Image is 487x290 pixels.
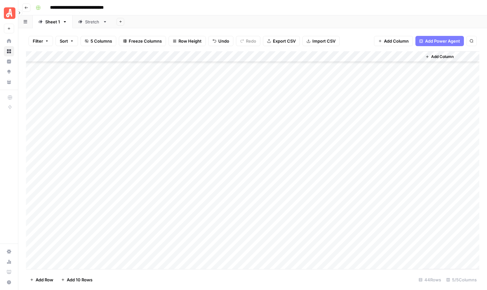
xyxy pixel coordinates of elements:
a: Browse [4,46,14,56]
a: Usage [4,257,14,267]
button: Redo [236,36,260,46]
button: Add Column [374,36,413,46]
div: 5/5 Columns [444,275,479,285]
button: Add 10 Rows [57,275,96,285]
span: Freeze Columns [129,38,162,44]
a: Your Data [4,77,14,87]
span: Sort [60,38,68,44]
button: Row Height [169,36,206,46]
img: Angi Logo [4,7,15,19]
button: Filter [29,36,53,46]
button: Export CSV [263,36,300,46]
button: Help + Support [4,277,14,287]
span: Redo [246,38,256,44]
span: Add Column [431,54,454,60]
span: Add Column [384,38,409,44]
span: Undo [218,38,229,44]
span: 5 Columns [91,38,112,44]
button: Add Row [26,275,57,285]
button: Undo [208,36,233,46]
a: Home [4,36,14,46]
div: 44 Rows [416,275,444,285]
button: Import CSV [302,36,340,46]
span: Row Height [178,38,202,44]
span: Add 10 Rows [67,277,92,283]
button: Workspace: Angi [4,5,14,21]
button: Add Power Agent [415,36,464,46]
button: Add Column [423,53,456,61]
a: Sheet 1 [33,15,73,28]
div: Stretch [85,19,100,25]
a: Opportunities [4,67,14,77]
a: Insights [4,56,14,67]
button: Sort [56,36,78,46]
a: Stretch [73,15,113,28]
span: Import CSV [312,38,335,44]
span: Add Power Agent [425,38,460,44]
span: Add Row [36,277,53,283]
a: Settings [4,246,14,257]
div: Sheet 1 [45,19,60,25]
span: Filter [33,38,43,44]
a: Learning Hub [4,267,14,277]
button: Freeze Columns [119,36,166,46]
span: Export CSV [273,38,296,44]
button: 5 Columns [81,36,116,46]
